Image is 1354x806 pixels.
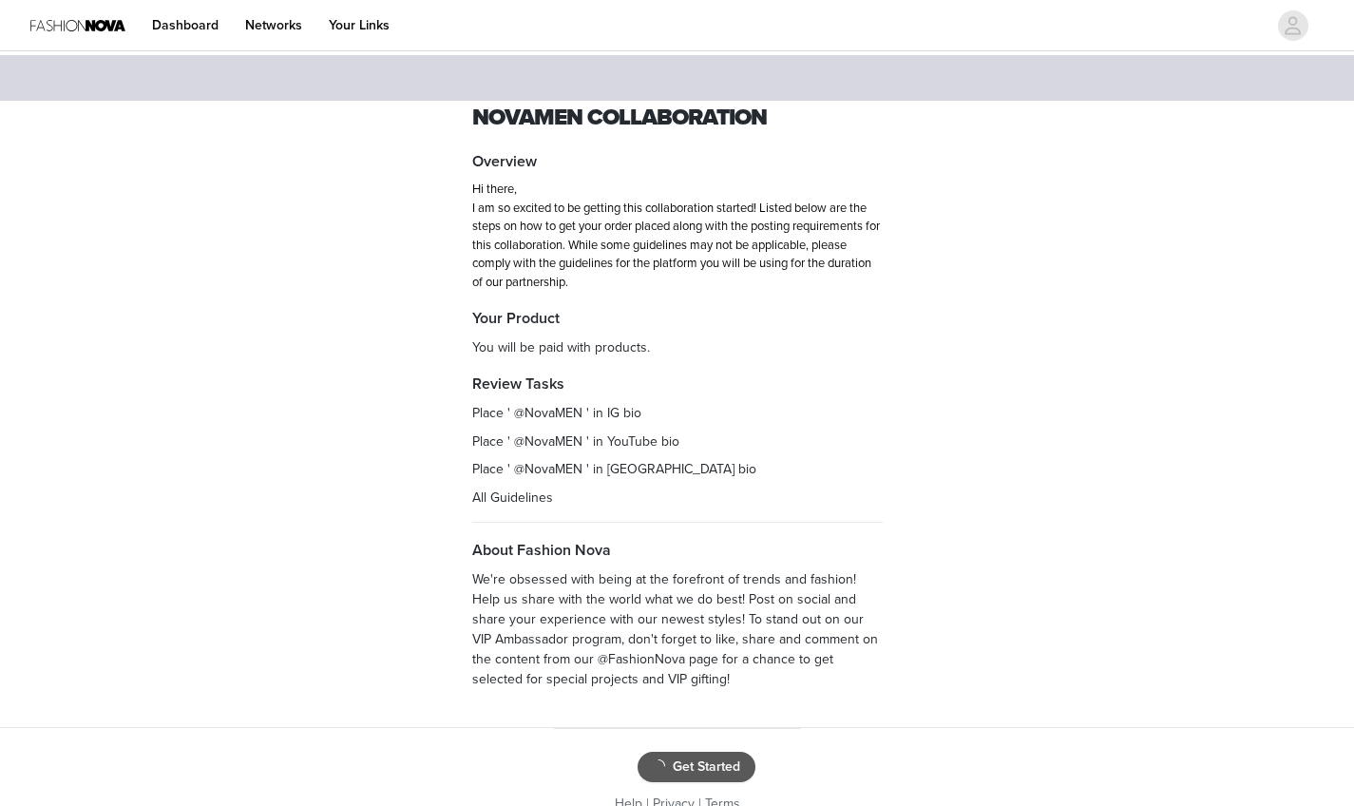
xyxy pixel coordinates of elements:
a: Networks [234,4,314,47]
p: You will be paid with products. [472,337,883,357]
p: We're obsessed with being at the forefront of trends and fashion! Help us share with the world wh... [472,569,883,689]
h4: Your Product [472,307,883,330]
h1: NovaMEN Collaboration [472,101,883,135]
span: All Guidelines [472,489,553,506]
a: Dashboard [141,4,230,47]
span: Place ' @NovaMEN ' in YouTube bio [472,433,679,450]
span: Place ' @NovaMEN ' in [GEOGRAPHIC_DATA] bio [472,461,756,477]
img: Fashion Nova Logo [30,4,125,47]
h4: Overview [472,150,883,173]
a: Your Links [317,4,401,47]
h4: About Fashion Nova [472,539,883,562]
span: Place ' @NovaMEN ' in IG bio [472,405,641,421]
h4: Review Tasks [472,373,883,395]
p: Hi there, [472,181,883,200]
p: I am so excited to be getting this collaboration started! Listed below are the steps on how to ge... [472,200,883,293]
div: avatar [1284,10,1302,41]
